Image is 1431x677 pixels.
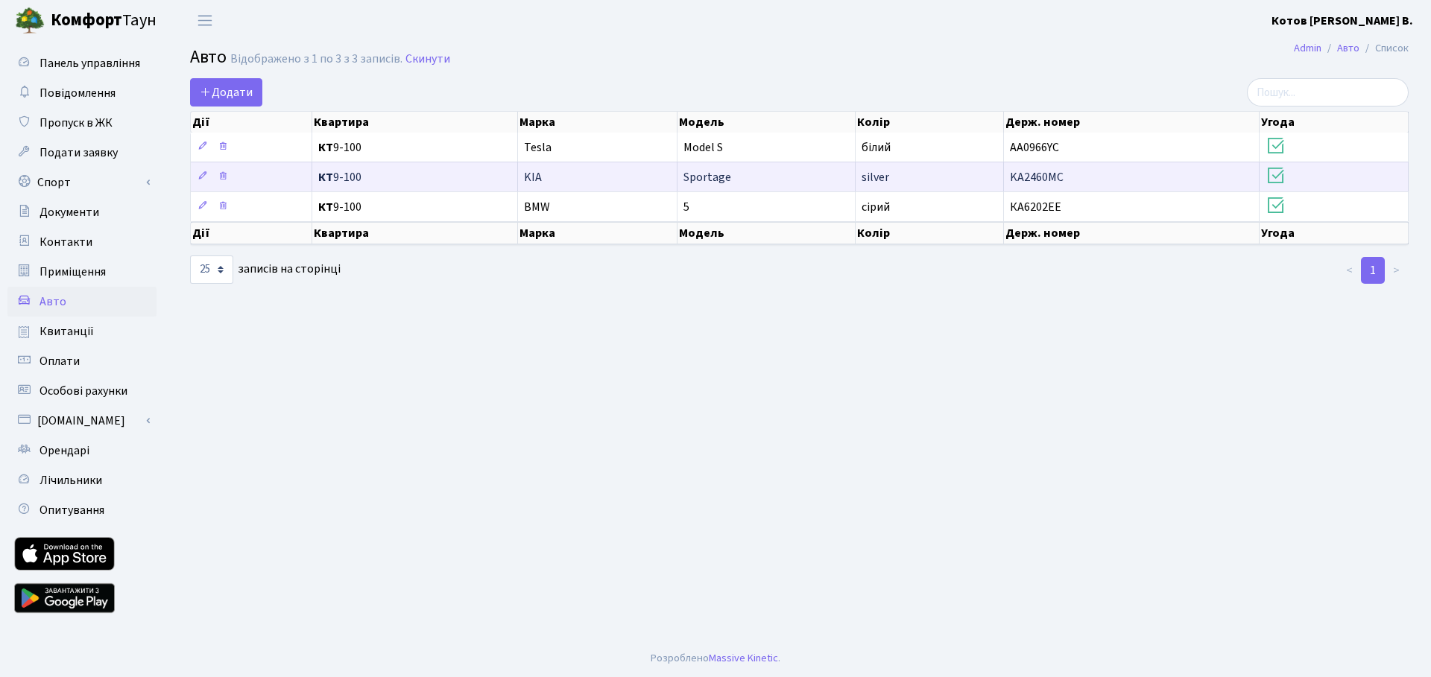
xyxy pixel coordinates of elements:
[40,502,104,518] span: Опитування
[7,436,157,465] a: Орендарі
[683,139,723,156] span: Model S
[1361,257,1385,284] a: 1
[856,112,1004,133] th: Колір
[1272,12,1413,30] a: Котов [PERSON_NAME] В.
[318,199,333,215] b: КТ
[40,472,102,489] span: Лічильники
[318,201,511,213] span: 9-100
[318,169,333,185] b: КТ
[1294,40,1321,56] a: Admin
[40,383,127,399] span: Особові рахунки
[518,112,677,133] th: Марка
[230,52,402,66] div: Відображено з 1 по 3 з 3 записів.
[40,55,140,71] span: Панель управління
[318,171,511,183] span: 9-100
[15,6,45,36] img: logo.png
[1260,112,1409,133] th: Угода
[312,112,518,133] th: Квартира
[40,204,99,220] span: Документи
[190,255,233,284] select: записів на сторінці
[40,234,92,250] span: Контакти
[1272,33,1431,64] nav: breadcrumb
[191,222,312,244] th: Дії
[7,108,157,138] a: Пропуск в ЖК
[7,78,157,108] a: Повідомлення
[7,257,157,287] a: Приміщення
[7,227,157,257] a: Контакти
[40,85,116,101] span: Повідомлення
[677,112,856,133] th: Модель
[40,293,66,310] span: Авто
[7,197,157,227] a: Документи
[40,264,106,280] span: Приміщення
[1247,78,1409,107] input: Пошук...
[318,139,333,156] b: КТ
[7,168,157,197] a: Спорт
[862,199,890,215] span: сірий
[7,465,157,495] a: Лічильники
[51,8,157,34] span: Таун
[7,406,157,436] a: [DOMAIN_NAME]
[1337,40,1359,56] a: Авто
[1272,13,1413,29] b: Котов [PERSON_NAME] В.
[524,199,550,215] span: BMW
[312,222,518,244] th: Квартира
[40,442,89,459] span: Орендарі
[51,8,122,32] b: Комфорт
[856,222,1004,244] th: Колір
[40,144,118,161] span: Подати заявку
[862,139,891,156] span: білий
[7,346,157,376] a: Оплати
[318,142,511,153] span: 9-100
[40,353,80,369] span: Оплати
[7,48,157,78] a: Панель управління
[191,112,312,133] th: Дії
[405,52,450,66] a: Скинути
[7,138,157,168] a: Подати заявку
[7,287,157,317] a: Авто
[862,169,889,185] span: silver
[200,84,253,101] span: Додати
[186,8,224,33] button: Переключити навігацію
[7,495,157,525] a: Опитування
[7,317,157,346] a: Квитанції
[709,650,778,666] a: Massive Kinetic
[683,169,731,185] span: Sportage
[651,650,780,667] div: Розроблено .
[7,376,157,406] a: Особові рахунки
[1004,222,1260,244] th: Держ. номер
[190,255,341,284] label: записів на сторінці
[40,323,94,340] span: Квитанції
[40,115,113,131] span: Пропуск в ЖК
[190,78,262,107] a: Додати
[1260,222,1409,244] th: Угода
[190,44,227,70] span: Авто
[683,199,689,215] span: 5
[524,169,542,185] span: KIA
[1010,199,1061,215] span: КА6202ЕЕ
[1359,40,1409,57] li: Список
[524,139,552,156] span: Tesla
[677,222,856,244] th: Модель
[1010,169,1064,185] span: KA2460MC
[518,222,677,244] th: Марка
[1010,139,1059,156] span: AA0966YC
[1004,112,1260,133] th: Держ. номер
